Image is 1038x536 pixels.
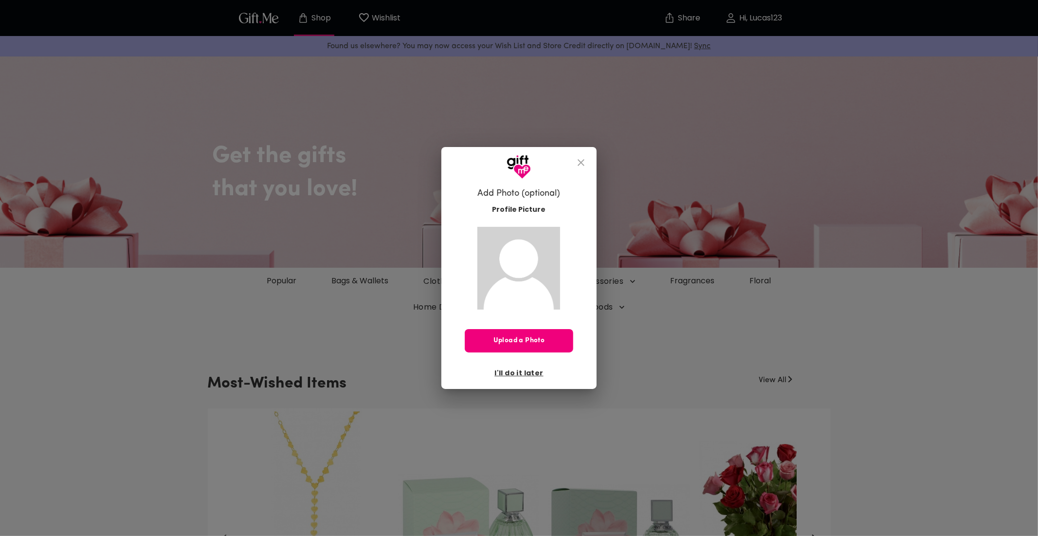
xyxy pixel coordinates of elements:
[492,204,546,215] span: Profile Picture
[494,368,543,378] span: I'll do it later
[569,151,593,174] button: close
[491,365,547,381] button: I'll do it later
[507,155,531,179] img: GiftMe Logo
[477,227,560,310] img: Gift.me default profile picture
[465,335,573,346] span: Upload a Photo
[477,188,560,200] h6: Add Photo (optional)
[465,329,573,352] button: Upload a Photo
